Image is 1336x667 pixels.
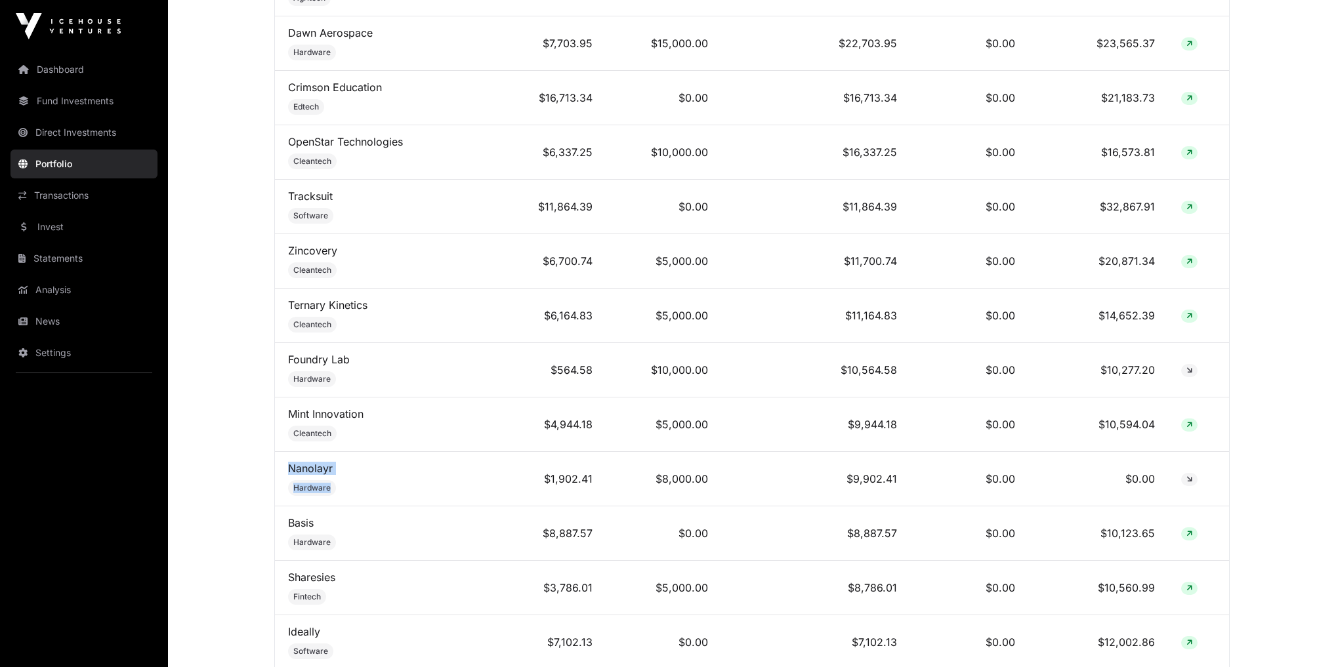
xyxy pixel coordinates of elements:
[490,561,606,615] td: $3,786.01
[910,343,1028,397] td: $0.00
[10,212,157,241] a: Invest
[293,319,331,330] span: Cleantech
[293,211,328,221] span: Software
[10,87,157,115] a: Fund Investments
[1028,397,1168,452] td: $10,594.04
[721,506,910,561] td: $8,887.57
[910,506,1028,561] td: $0.00
[288,353,350,366] a: Foundry Lab
[910,561,1028,615] td: $0.00
[288,190,333,203] a: Tracksuit
[10,118,157,147] a: Direct Investments
[910,125,1028,180] td: $0.00
[606,506,721,561] td: $0.00
[910,234,1028,289] td: $0.00
[606,289,721,343] td: $5,000.00
[721,343,910,397] td: $10,564.58
[10,307,157,336] a: News
[10,244,157,273] a: Statements
[293,537,331,548] span: Hardware
[490,125,606,180] td: $6,337.25
[10,338,157,367] a: Settings
[1028,180,1168,234] td: $32,867.91
[288,135,403,148] a: OpenStar Technologies
[288,516,314,529] a: Basis
[293,102,319,112] span: Edtech
[1028,506,1168,561] td: $10,123.65
[721,234,910,289] td: $11,700.74
[288,625,320,638] a: Ideally
[721,125,910,180] td: $16,337.25
[490,506,606,561] td: $8,887.57
[1028,125,1168,180] td: $16,573.81
[293,374,331,384] span: Hardware
[288,26,373,39] a: Dawn Aerospace
[16,13,121,39] img: Icehouse Ventures Logo
[910,452,1028,506] td: $0.00
[1028,234,1168,289] td: $20,871.34
[490,452,606,506] td: $1,902.41
[490,289,606,343] td: $6,164.83
[1028,561,1168,615] td: $10,560.99
[293,483,331,493] span: Hardware
[1028,16,1168,71] td: $23,565.37
[288,244,337,257] a: Zincovery
[293,646,328,657] span: Software
[1028,452,1168,506] td: $0.00
[606,16,721,71] td: $15,000.00
[721,180,910,234] td: $11,864.39
[10,181,157,210] a: Transactions
[910,180,1028,234] td: $0.00
[606,180,721,234] td: $0.00
[293,47,331,58] span: Hardware
[910,397,1028,452] td: $0.00
[490,180,606,234] td: $11,864.39
[606,125,721,180] td: $10,000.00
[606,343,721,397] td: $10,000.00
[288,298,367,312] a: Ternary Kinetics
[293,265,331,275] span: Cleantech
[910,16,1028,71] td: $0.00
[721,16,910,71] td: $22,703.95
[1028,289,1168,343] td: $14,652.39
[1028,343,1168,397] td: $10,277.20
[288,462,333,475] a: Nanolayr
[10,55,157,84] a: Dashboard
[606,452,721,506] td: $8,000.00
[1270,604,1336,667] iframe: Chat Widget
[910,289,1028,343] td: $0.00
[721,289,910,343] td: $11,164.83
[606,234,721,289] td: $5,000.00
[490,343,606,397] td: $564.58
[1028,71,1168,125] td: $21,183.73
[293,156,331,167] span: Cleantech
[721,71,910,125] td: $16,713.34
[293,592,321,602] span: Fintech
[10,150,157,178] a: Portfolio
[490,397,606,452] td: $4,944.18
[490,234,606,289] td: $6,700.74
[10,275,157,304] a: Analysis
[490,71,606,125] td: $16,713.34
[288,571,335,584] a: Sharesies
[288,407,364,420] a: Mint Innovation
[910,71,1028,125] td: $0.00
[490,16,606,71] td: $7,703.95
[721,397,910,452] td: $9,944.18
[721,561,910,615] td: $8,786.01
[293,428,331,439] span: Cleantech
[288,81,382,94] a: Crimson Education
[606,561,721,615] td: $5,000.00
[721,452,910,506] td: $9,902.41
[606,397,721,452] td: $5,000.00
[606,71,721,125] td: $0.00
